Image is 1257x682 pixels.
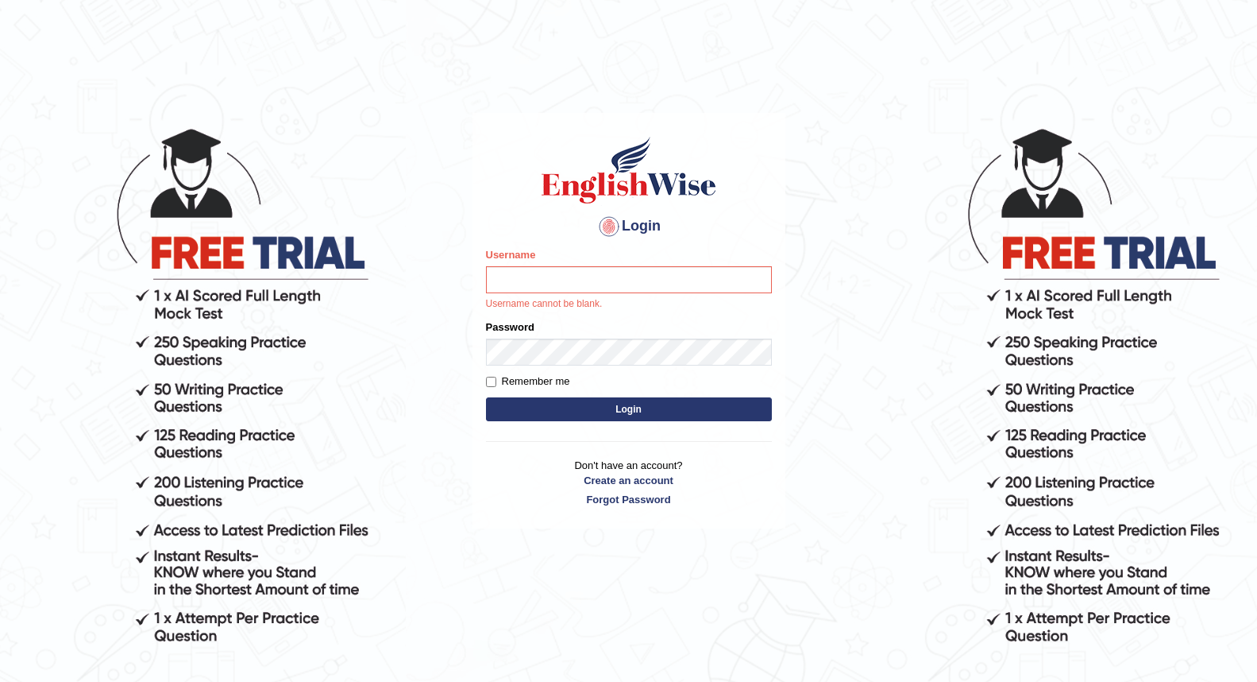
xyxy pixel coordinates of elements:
label: Remember me [486,374,570,389]
img: Logo of English Wise sign in for intelligent practice with AI [538,134,719,206]
a: Forgot Password [486,492,772,507]
label: Username [486,247,536,262]
p: Username cannot be blank. [486,297,772,312]
h4: Login [486,214,772,239]
p: Don't have an account? [486,458,772,507]
button: Login [486,397,772,421]
a: Create an account [486,473,772,488]
input: Remember me [486,377,496,387]
label: Password [486,320,534,335]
